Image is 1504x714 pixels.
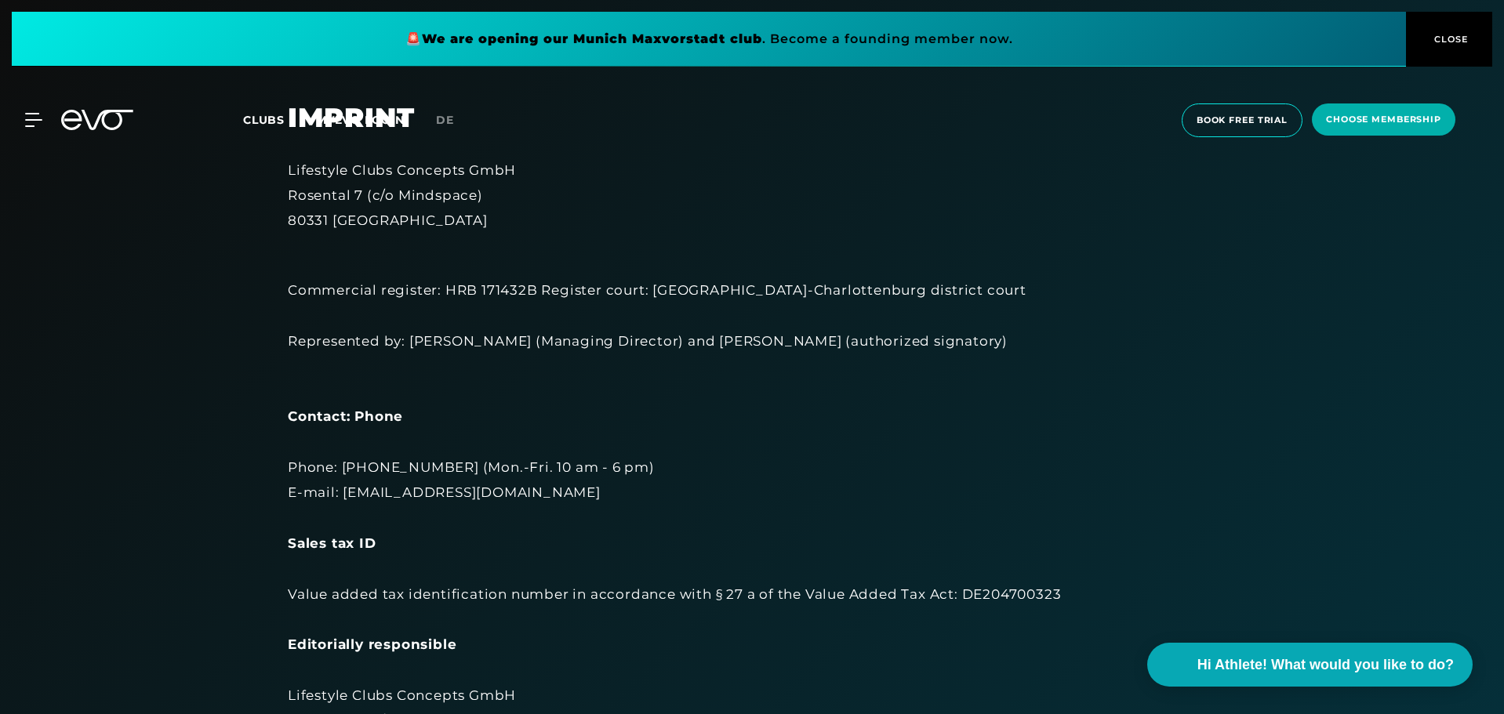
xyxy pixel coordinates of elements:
[1406,12,1492,67] button: CLOSE
[436,113,454,127] span: de
[288,408,403,424] strong: Contact: Phone
[316,113,405,127] a: MYEVO LOGIN
[243,113,285,127] span: Clubs
[1197,654,1454,676] span: Hi Athlete! What would you like to do?
[243,112,316,127] a: Clubs
[436,111,473,129] a: de
[1197,114,1288,127] span: book free trial
[1430,32,1469,46] span: CLOSE
[1326,113,1441,126] span: choose membership
[288,158,1216,234] div: Lifestyle Clubs Concepts GmbH Rosental 7 (c/o Mindspace) 80331 [GEOGRAPHIC_DATA]
[288,535,376,551] strong: Sales tax ID
[1177,103,1307,137] a: book free trial
[1147,643,1473,687] button: Hi Athlete! What would you like to do?
[1307,103,1460,137] a: choose membership
[288,636,456,652] strong: Editorially responsible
